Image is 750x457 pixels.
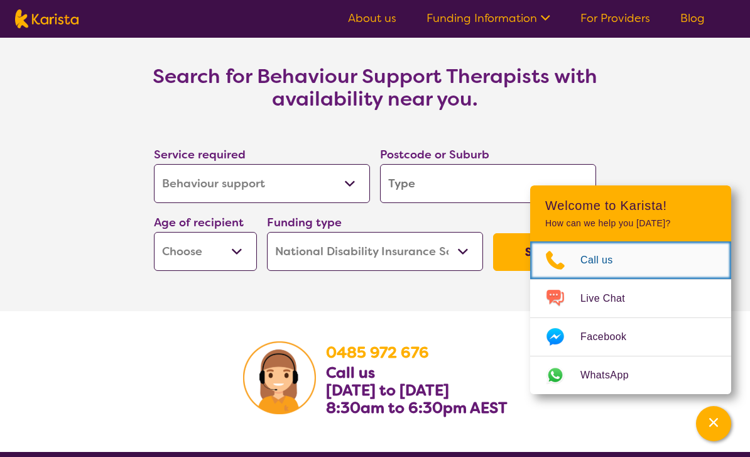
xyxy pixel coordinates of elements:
h2: Welcome to Karista! [545,198,716,213]
img: Karista logo [15,9,79,28]
a: For Providers [580,11,650,26]
b: 8:30am to 6:30pm AEST [326,398,508,418]
b: [DATE] to [DATE] [326,380,449,400]
span: Call us [580,251,628,270]
img: Karista Client Service [243,341,316,414]
p: How can we help you [DATE]? [545,218,716,229]
a: About us [348,11,396,26]
label: Age of recipient [154,215,244,230]
a: Funding Information [427,11,550,26]
h3: Search for Behaviour Support Therapists with availability near you. [124,65,626,110]
label: Postcode or Suburb [380,147,489,162]
span: WhatsApp [580,366,644,385]
a: 0485 972 676 [326,343,429,363]
button: Search [493,233,596,271]
div: Channel Menu [530,185,731,394]
b: Call us [326,363,375,383]
span: Facebook [580,328,641,346]
a: Blog [680,11,705,26]
span: Live Chat [580,289,640,308]
button: Channel Menu [696,406,731,441]
label: Service required [154,147,246,162]
a: Web link opens in a new tab. [530,356,731,394]
label: Funding type [267,215,342,230]
input: Type [380,164,596,203]
ul: Choose channel [530,241,731,394]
